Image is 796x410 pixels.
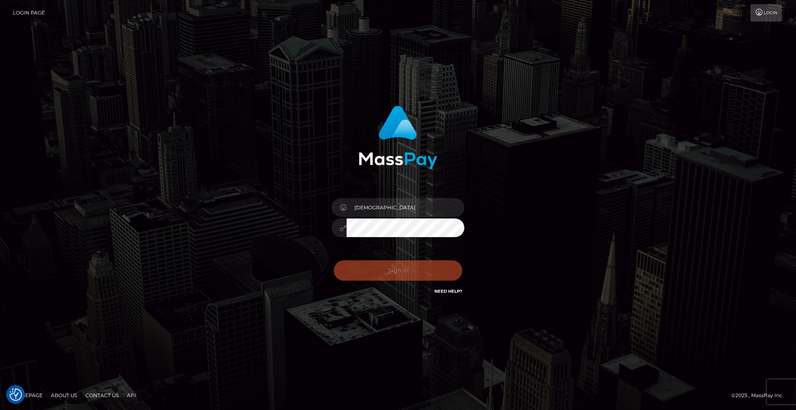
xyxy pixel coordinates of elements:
[10,388,22,401] img: Revisit consent button
[48,389,80,402] a: About Us
[124,389,139,402] a: API
[82,389,122,402] a: Contact Us
[731,391,790,400] div: © 2025 , MassPay Inc.
[347,198,464,217] input: Username...
[10,388,22,401] button: Consent Preferences
[750,4,782,22] a: Login
[434,289,462,294] a: Need Help?
[13,4,45,22] a: Login Page
[359,106,437,169] img: MassPay Login
[9,389,46,402] a: Homepage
